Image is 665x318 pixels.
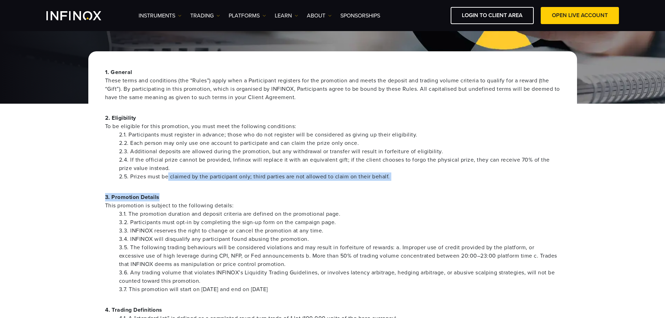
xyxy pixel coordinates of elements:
li: 3.5. The following trading behaviours will be considered violations and may result in forfeiture ... [119,243,560,268]
span: This promotion is subject to the following details: [105,201,560,210]
li: 2.2. Each person may only use one account to participate and can claim the prize only once. [119,139,560,147]
a: LOGIN TO CLIENT AREA [451,7,534,24]
a: ABOUT [307,12,332,20]
a: SPONSORSHIPS [340,12,380,20]
li: 3.3. INFINOX reserves the right to change or cancel the promotion at any time. [119,227,560,235]
a: Instruments [139,12,182,20]
p: 1. General [105,68,560,102]
a: INFINOX Logo [46,11,118,20]
li: 3.2. Participants must opt-in by completing the sign-up form on the campaign page. [119,218,560,227]
li: 3.1. The promotion duration and deposit criteria are defined on the promotional page. [119,210,560,218]
li: 3.7. This promotion will start on [DATE] and end on [DATE] [119,285,560,294]
li: 2.5. Prizes must be claimed by the participant only; third parties are not allowed to claim on th... [119,172,560,181]
li: 2.1. Participants must register in advance; those who do not register will be considered as givin... [119,131,560,139]
span: These terms and conditions (the “Rules”) apply when a Participant registers for the promotion and... [105,76,560,102]
li: 2.4. If the official prize cannot be provided, Infinox will replace it with an equivalent gift; i... [119,156,560,172]
a: OPEN LIVE ACCOUNT [541,7,619,24]
li: 3.6. Any trading volume that violates INFINOX’s Liquidity Trading Guidelines, or involves latency... [119,268,560,285]
span: To be eligible for this promotion, you must meet the following conditions: [105,122,560,131]
a: TRADING [190,12,220,20]
p: 2. Eligibility [105,114,560,131]
li: 3.4. INFINOX will disqualify any participant found abusing the promotion. [119,235,560,243]
li: 2.3. Additional deposits are allowed during the promotion, but any withdrawal or transfer will re... [119,147,560,156]
p: 4. Trading Definitions [105,306,560,314]
p: 3. Promotion Details [105,193,560,210]
a: Learn [275,12,298,20]
a: PLATFORMS [229,12,266,20]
